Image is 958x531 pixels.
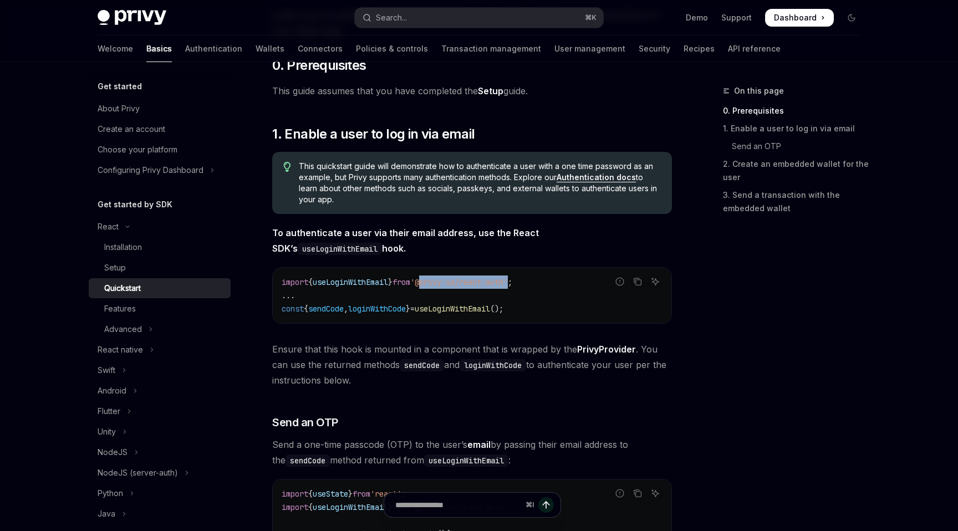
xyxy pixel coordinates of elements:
a: Welcome [98,35,133,62]
img: dark logo [98,10,166,25]
code: sendCode [286,455,330,467]
span: ; [508,277,512,287]
span: = [410,304,415,314]
input: Ask a question... [395,493,521,517]
button: Copy the contents from the code block [630,274,645,289]
button: Toggle NodeJS (server-auth) section [89,463,231,483]
code: sendCode [400,359,444,371]
a: Wallets [256,35,284,62]
span: loginWithCode [348,304,406,314]
div: Python [98,487,123,500]
span: { [308,277,313,287]
button: Report incorrect code [613,274,627,289]
button: Toggle Android section [89,381,231,401]
span: const [282,304,304,314]
a: Setup [89,258,231,278]
a: Create an account [89,119,231,139]
svg: Tip [283,162,291,172]
span: ... [282,290,295,300]
a: Quickstart [89,278,231,298]
div: Flutter [98,405,120,418]
code: useLoginWithEmail [298,243,382,255]
button: Toggle Python section [89,483,231,503]
div: Quickstart [104,282,141,295]
span: useLoginWithEmail [415,304,490,314]
a: Installation [89,237,231,257]
button: Toggle Java section [89,504,231,524]
a: User management [554,35,625,62]
a: About Privy [89,99,231,119]
span: useState [313,489,348,499]
button: Send message [538,497,554,513]
span: { [308,489,313,499]
button: Toggle React section [89,217,231,237]
span: ; [401,489,406,499]
button: Open search [355,8,603,28]
span: 0. Prerequisites [272,57,366,74]
a: Policies & controls [356,35,428,62]
span: } [348,489,353,499]
span: useLoginWithEmail [313,277,388,287]
div: Search... [376,11,407,24]
a: Support [721,12,752,23]
a: PrivyProvider [577,344,636,355]
a: 0. Prerequisites [723,102,869,120]
span: } [406,304,410,314]
div: Android [98,384,126,397]
a: API reference [728,35,781,62]
button: Ask AI [648,486,663,501]
button: Toggle Advanced section [89,319,231,339]
span: (); [490,304,503,314]
div: About Privy [98,102,140,115]
h5: Get started by SDK [98,198,172,211]
span: from [353,489,370,499]
a: Transaction management [441,35,541,62]
div: React native [98,343,143,356]
div: NodeJS (server-auth) [98,466,178,479]
a: Send an OTP [723,137,869,155]
button: Toggle Configuring Privy Dashboard section [89,160,231,180]
div: React [98,220,119,233]
a: Recipes [684,35,715,62]
a: Connectors [298,35,343,62]
div: NodeJS [98,446,128,459]
span: } [388,277,393,287]
a: Basics [146,35,172,62]
span: import [282,489,308,499]
div: Choose your platform [98,143,177,156]
button: Toggle Swift section [89,360,231,380]
div: Create an account [98,122,165,136]
a: 1. Enable a user to log in via email [723,120,869,137]
a: Security [639,35,670,62]
div: Swift [98,364,115,377]
button: Ask AI [648,274,663,289]
span: On this page [734,84,784,98]
a: Demo [686,12,708,23]
span: Dashboard [774,12,817,23]
button: Toggle dark mode [843,9,860,27]
span: 1. Enable a user to log in via email [272,125,475,143]
a: 3. Send a transaction with the embedded wallet [723,186,869,217]
span: Send a one-time passcode (OTP) to the user’s by passing their email address to the method returne... [272,437,672,468]
strong: To authenticate a user via their email address, use the React SDK’s hook. [272,227,539,254]
span: , [344,304,348,314]
button: Report incorrect code [613,486,627,501]
button: Toggle NodeJS section [89,442,231,462]
button: Toggle Unity section [89,422,231,442]
button: Toggle Flutter section [89,401,231,421]
span: Ensure that this hook is mounted in a component that is wrapped by the . You can use the returned... [272,341,672,388]
h5: Get started [98,80,142,93]
button: Copy the contents from the code block [630,486,645,501]
span: This quickstart guide will demonstrate how to authenticate a user with a one time password as an ... [299,161,661,205]
a: Authentication docs [557,172,636,182]
span: import [282,277,308,287]
a: 2. Create an embedded wallet for the user [723,155,869,186]
span: ⌘ K [585,13,597,22]
span: sendCode [308,304,344,314]
div: Installation [104,241,142,254]
a: Features [89,299,231,319]
div: Configuring Privy Dashboard [98,164,203,177]
div: Features [104,302,136,315]
span: from [393,277,410,287]
a: Dashboard [765,9,834,27]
